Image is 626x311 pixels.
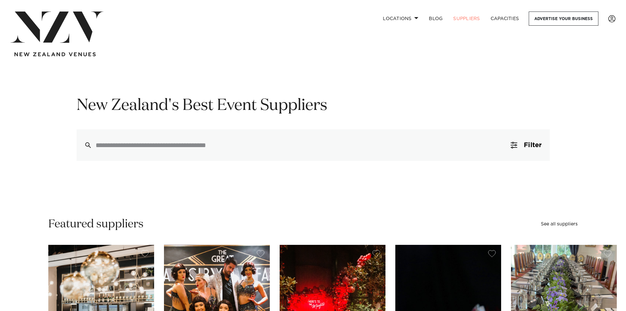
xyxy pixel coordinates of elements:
[48,217,144,232] h2: Featured suppliers
[378,12,424,26] a: Locations
[485,12,524,26] a: Capacities
[11,12,104,43] img: nzv-logo.png
[524,142,542,148] span: Filter
[448,12,485,26] a: SUPPLIERS
[14,52,96,57] img: new-zealand-venues-text.png
[77,95,550,116] h1: New Zealand's Best Event Suppliers
[503,129,549,161] button: Filter
[541,222,578,226] a: See all suppliers
[424,12,448,26] a: BLOG
[529,12,598,26] a: Advertise your business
